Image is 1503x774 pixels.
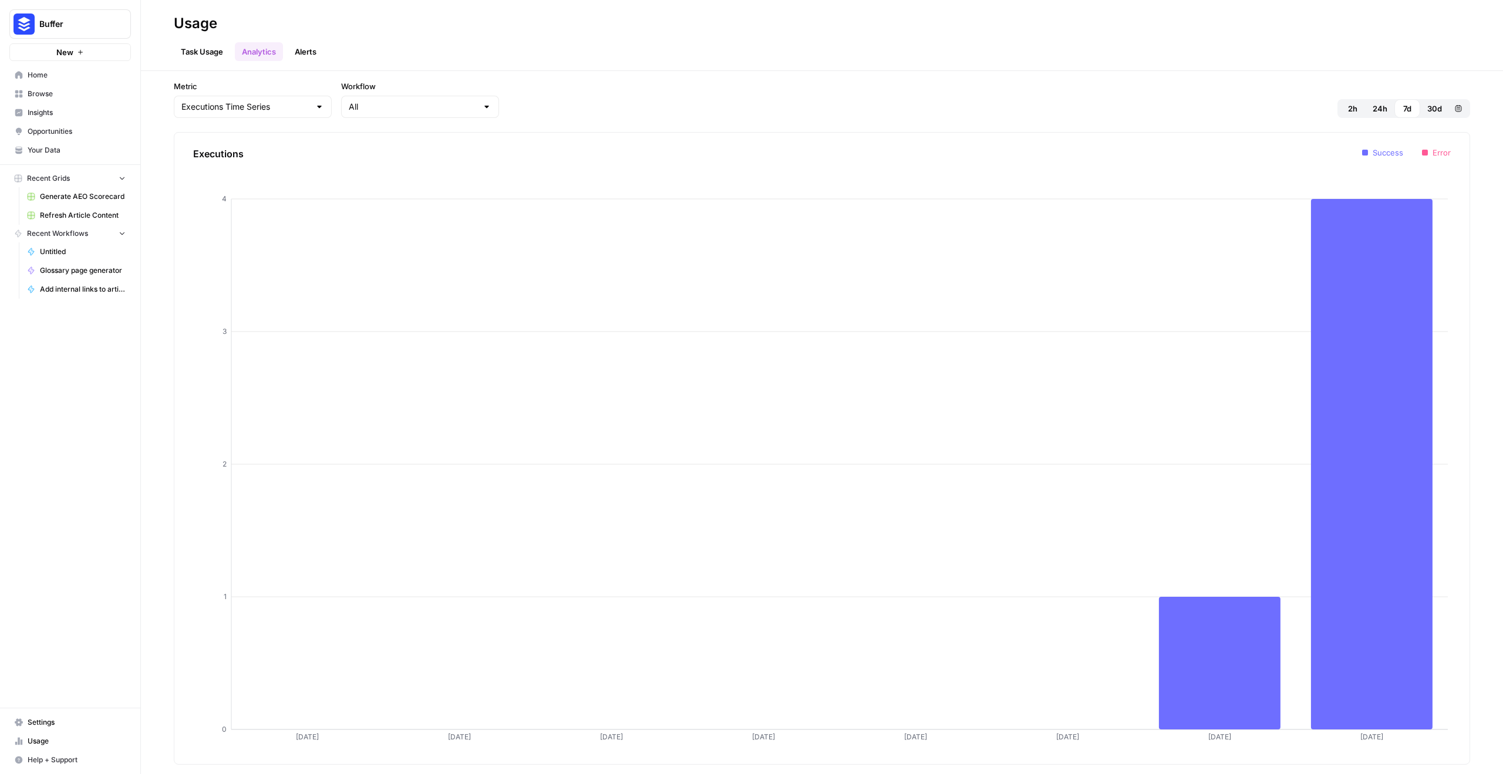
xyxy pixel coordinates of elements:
div: Usage [174,14,217,33]
button: Workspace: Buffer [9,9,131,39]
span: Home [28,70,126,80]
span: Opportunities [28,126,126,137]
input: All [349,101,477,113]
tspan: [DATE] [296,732,319,741]
a: Insights [9,103,131,122]
a: Task Usage [174,42,230,61]
button: Recent Workflows [9,225,131,242]
button: 24h [1366,99,1394,118]
span: Glossary page generator [40,265,126,276]
button: 2h [1340,99,1366,118]
tspan: 2 [223,459,227,468]
button: New [9,43,131,61]
span: 7d [1403,103,1411,114]
img: Buffer Logo [14,13,35,35]
tspan: [DATE] [1056,732,1079,741]
span: Refresh Article Content [40,210,126,221]
span: Usage [28,736,126,746]
a: Analytics [235,42,283,61]
span: Help + Support [28,755,126,765]
a: Alerts [288,42,323,61]
li: Success [1362,147,1403,158]
a: Add internal links to article [22,280,131,299]
span: Your Data [28,145,126,156]
a: Settings [9,713,131,732]
span: New [56,46,73,58]
a: Home [9,66,131,85]
input: Executions Time Series [181,101,310,113]
label: Workflow [341,80,499,92]
tspan: [DATE] [1360,732,1383,741]
span: Recent Grids [27,173,70,184]
a: Generate AEO Scorecard [22,187,131,206]
a: Untitled [22,242,131,261]
tspan: [DATE] [1208,732,1231,741]
li: Error [1422,147,1451,158]
a: Your Data [9,141,131,160]
span: Settings [28,717,126,728]
span: 24h [1373,103,1387,114]
a: Glossary page generator [22,261,131,280]
span: Untitled [40,246,126,257]
tspan: [DATE] [448,732,471,741]
span: Generate AEO Scorecard [40,191,126,202]
tspan: 4 [222,194,227,203]
span: Buffer [39,18,110,30]
button: 30d [1420,99,1449,118]
tspan: [DATE] [600,732,623,741]
a: Browse [9,85,131,103]
button: Help + Support [9,751,131,769]
a: Refresh Article Content [22,206,131,225]
span: 2h [1348,103,1357,114]
tspan: 0 [222,725,227,734]
span: Recent Workflows [27,228,88,239]
span: 30d [1427,103,1442,114]
tspan: [DATE] [752,732,775,741]
button: Recent Grids [9,170,131,187]
tspan: [DATE] [904,732,927,741]
span: Add internal links to article [40,284,126,295]
label: Metric [174,80,332,92]
tspan: 3 [223,327,227,336]
span: Insights [28,107,126,118]
a: Usage [9,732,131,751]
a: Opportunities [9,122,131,141]
span: Browse [28,89,126,99]
tspan: 1 [224,592,227,601]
